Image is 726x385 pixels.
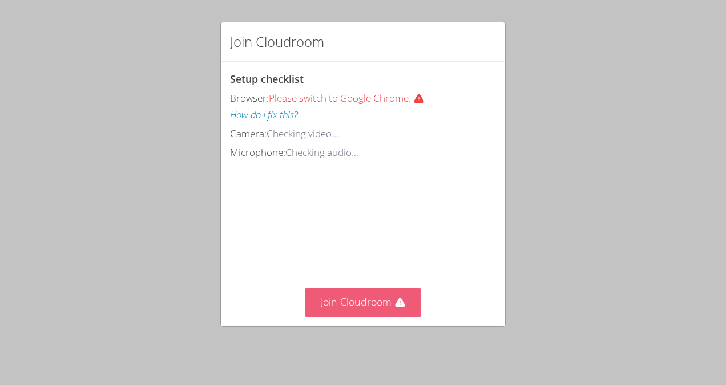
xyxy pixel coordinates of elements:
button: Join Cloudroom [305,288,422,316]
span: Camera: [230,127,267,140]
button: How do I fix this? [230,107,298,123]
span: Please switch to Google Chrome. [269,91,429,105]
span: Checking audio... [285,146,358,159]
h2: Join Cloudroom [230,31,324,52]
span: Setup checklist [230,72,304,86]
span: Checking video... [267,127,338,140]
span: Browser: [230,91,269,105]
span: Microphone: [230,146,285,159]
